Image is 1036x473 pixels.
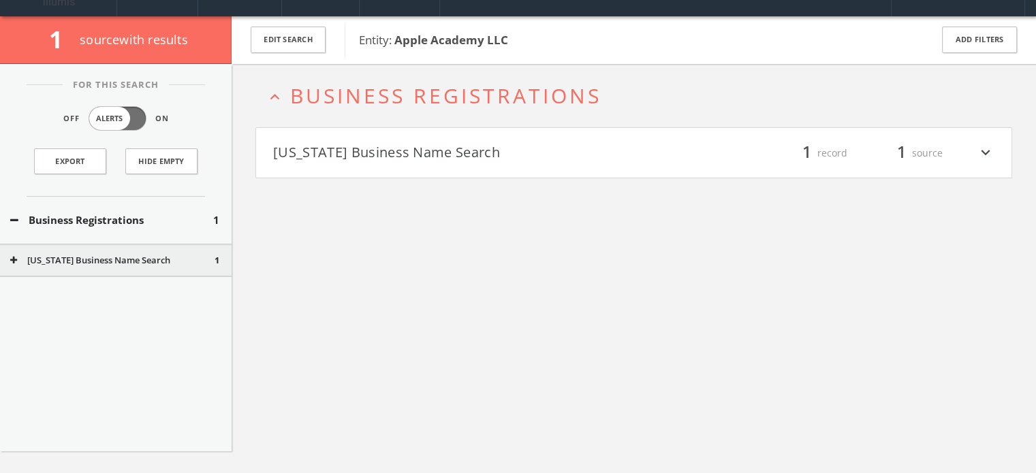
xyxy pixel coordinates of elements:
a: Export [34,148,106,174]
span: source with results [80,31,188,48]
span: Entity: [359,32,508,48]
span: 1 [213,212,219,228]
i: expand_more [977,142,994,165]
span: 1 [891,141,912,165]
span: Off [63,113,80,125]
button: Business Registrations [10,212,213,228]
button: Hide Empty [125,148,198,174]
button: [US_STATE] Business Name Search [10,254,215,267]
button: expand_lessBusiness Registrations [266,84,1012,107]
div: record [766,142,847,165]
span: 1 [49,23,74,55]
span: 1 [796,141,817,165]
b: Apple Academy LLC [394,32,508,48]
button: Add Filters [942,27,1017,53]
button: Edit Search [251,27,326,53]
span: On [155,113,169,125]
span: 1 [215,254,219,267]
span: Business Registrations [290,82,601,110]
i: expand_less [266,88,284,106]
span: For This Search [63,78,169,92]
button: [US_STATE] Business Name Search [273,142,634,165]
div: source [861,142,943,165]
